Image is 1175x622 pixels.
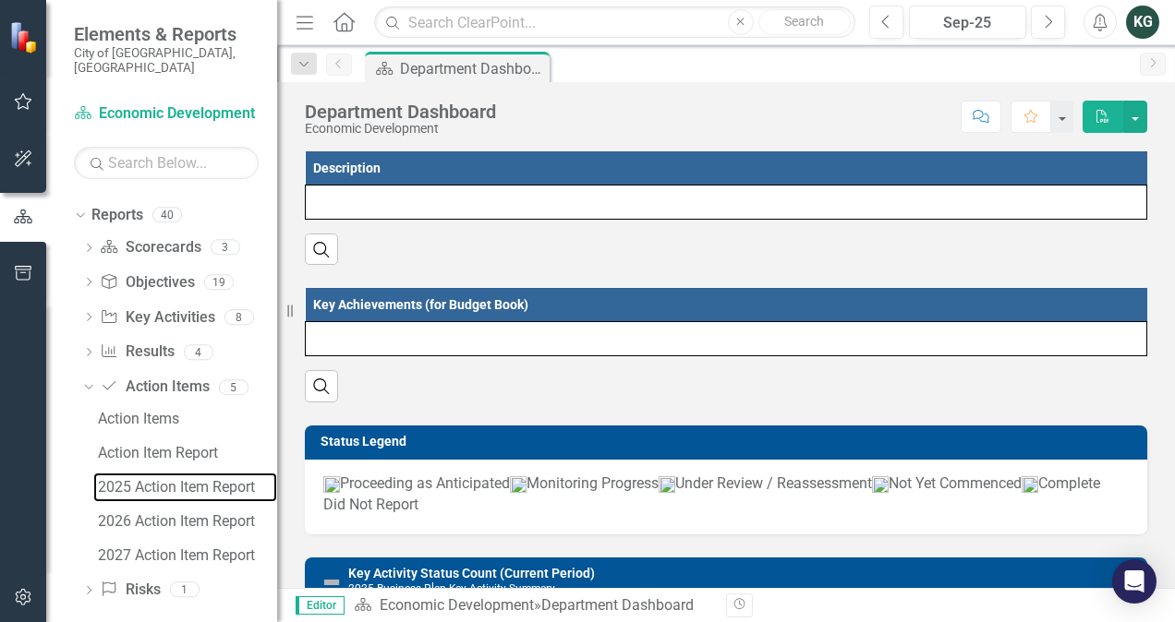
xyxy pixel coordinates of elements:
a: Economic Development [74,103,259,125]
a: Results [100,341,174,363]
div: Department Dashboard [400,57,545,80]
small: 2025 Business Plan Key Activity Summary [348,581,555,594]
img: UnderReview.png [659,476,675,493]
h3: Status Legend [321,435,1138,449]
a: Scorecards [100,237,200,258]
img: ProceedingGreen.png [323,476,340,493]
div: Economic Development [305,122,496,136]
img: Not Defined [321,571,343,593]
a: 2025 Action Item Report [93,472,277,502]
div: Department Dashboard [305,102,496,122]
span: Editor [296,596,345,615]
div: 1 [170,582,200,598]
div: Action Item Report [98,445,277,461]
div: 3 [211,240,240,256]
a: 2026 Action Item Report [93,507,277,536]
a: Key Activities [100,307,214,329]
button: KG [1126,6,1159,39]
img: ClearPoint Strategy [9,20,42,53]
input: Search Below... [74,147,259,179]
div: 19 [204,274,234,290]
td: Double-Click to Edit [306,185,1147,220]
span: Elements & Reports [74,23,259,45]
input: Search ClearPoint... [374,6,855,39]
div: 2026 Action Item Report [98,513,277,530]
a: Action Items [93,404,277,434]
p: Proceeding as Anticipated Monitoring Progress Under Review / Reassessment Not Yet Commenced Compl... [323,473,1129,516]
img: Monitoring.png [510,476,527,493]
a: 2027 Action Item Report [93,541,277,570]
a: Action Item Report [93,438,277,468]
a: Objectives [100,272,194,293]
td: Double-Click to Edit [306,322,1147,356]
div: Action Items [98,411,277,427]
div: 40 [152,208,182,223]
small: City of [GEOGRAPHIC_DATA], [GEOGRAPHIC_DATA] [74,45,259,76]
div: 8 [224,309,254,325]
a: Action Items [100,377,209,398]
div: 5 [219,379,248,395]
a: Economic Development [380,596,534,614]
a: Risks [100,580,160,601]
div: Open Intercom Messenger [1112,559,1157,604]
div: Sep-25 [915,12,1020,34]
img: Complete_icon.png [1022,476,1038,493]
a: Reports [91,205,143,226]
div: » [354,595,712,616]
span: Search [784,14,824,29]
a: Key Activity Status Count (Current Period) [348,566,595,580]
button: Search [758,9,851,35]
div: 2025 Action Item Report [98,479,277,496]
img: DidNotReport.png [1100,480,1117,489]
div: 2027 Action Item Report [98,547,277,564]
img: NotYet.png [872,476,889,493]
button: Sep-25 [909,6,1026,39]
div: 4 [184,344,213,360]
div: Department Dashboard [541,596,694,614]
